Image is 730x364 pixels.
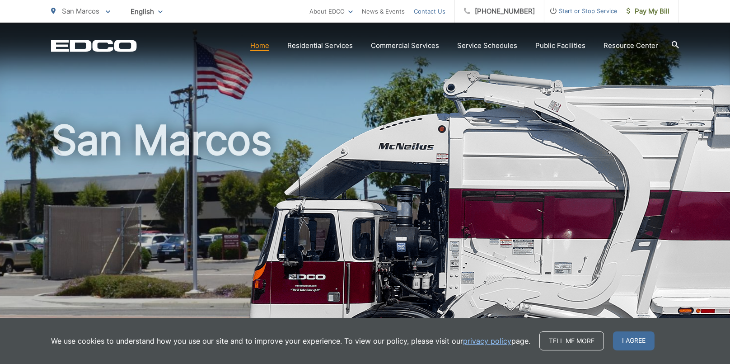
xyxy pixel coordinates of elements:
a: Contact Us [414,6,445,17]
p: We use cookies to understand how you use our site and to improve your experience. To view our pol... [51,336,530,346]
a: Public Facilities [535,40,585,51]
a: About EDCO [309,6,353,17]
span: Pay My Bill [627,6,669,17]
a: Resource Center [604,40,658,51]
a: Tell me more [539,331,604,350]
span: San Marcos [62,7,99,15]
a: privacy policy [463,336,511,346]
span: English [124,4,169,19]
a: EDCD logo. Return to the homepage. [51,39,137,52]
a: Home [250,40,269,51]
a: Service Schedules [457,40,517,51]
a: Residential Services [287,40,353,51]
a: Commercial Services [371,40,439,51]
a: News & Events [362,6,405,17]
